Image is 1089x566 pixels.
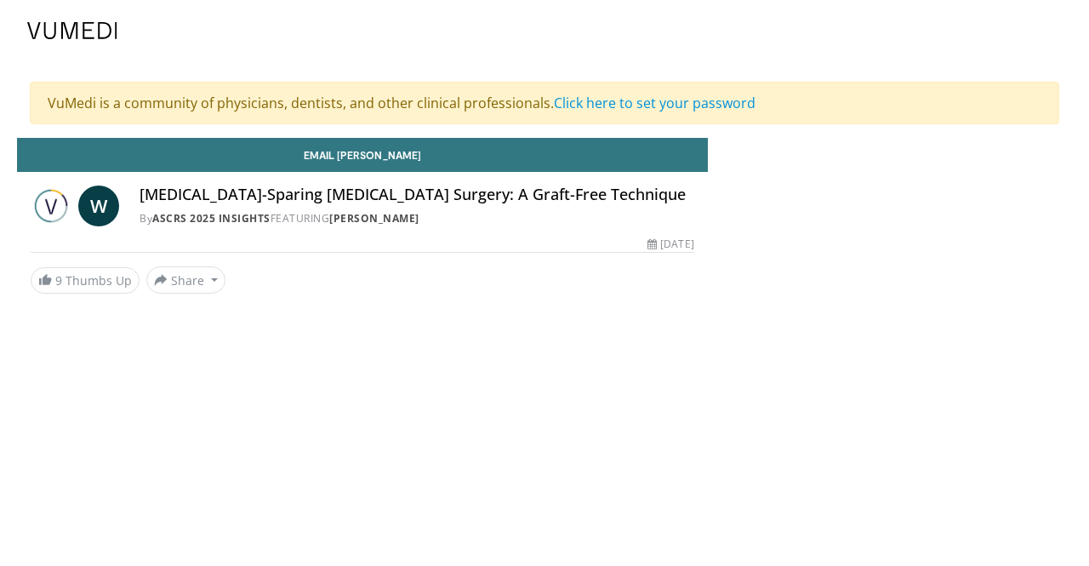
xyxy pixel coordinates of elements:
[554,94,755,112] a: Click here to set your password
[78,186,119,226] a: W
[30,82,1059,124] div: VuMedi is a community of physicians, dentists, and other clinical professionals.
[152,211,271,226] a: ASCRS 2025 Insights
[146,266,225,294] button: Share
[140,186,694,204] h4: [MEDICAL_DATA]-Sparing [MEDICAL_DATA] Surgery: A Graft-Free Technique
[647,237,693,252] div: [DATE]
[17,138,708,172] a: Email [PERSON_NAME]
[31,267,140,294] a: 9 Thumbs Up
[27,22,117,39] img: VuMedi Logo
[140,211,694,226] div: By FEATURING
[31,186,71,226] img: ASCRS 2025 Insights
[329,211,419,226] a: [PERSON_NAME]
[55,272,62,289] span: 9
